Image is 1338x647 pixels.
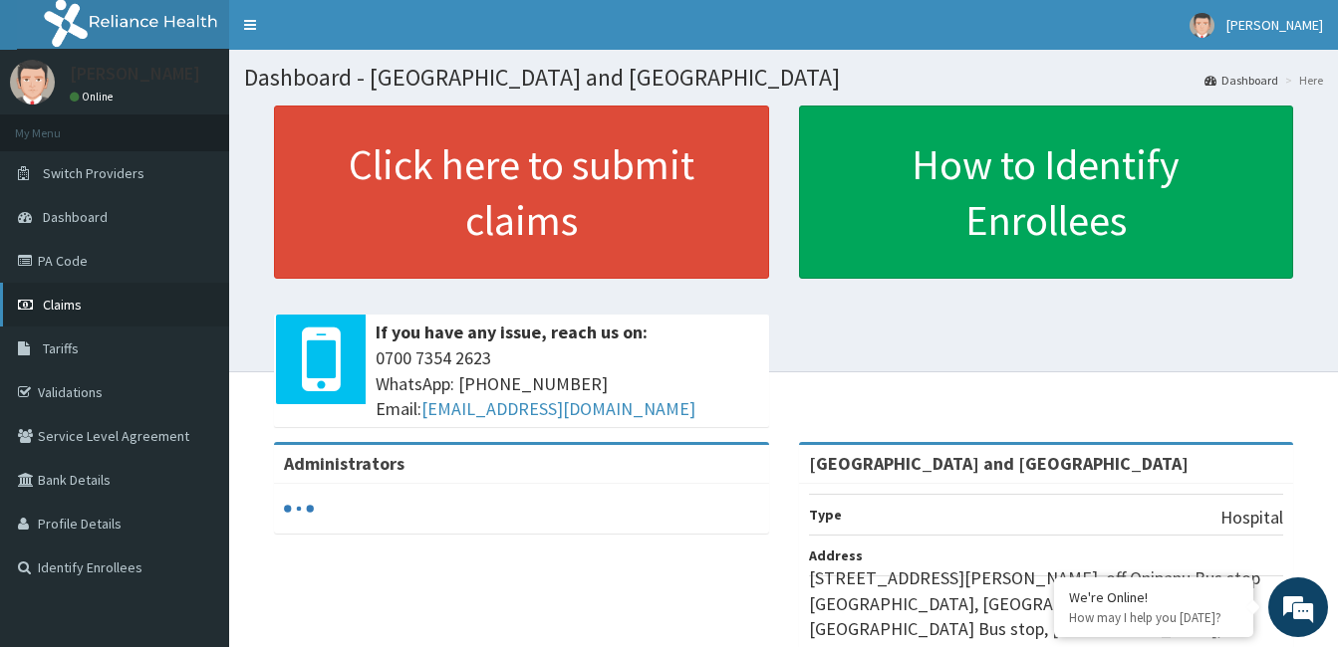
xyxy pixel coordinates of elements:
[70,65,200,83] p: [PERSON_NAME]
[244,65,1323,91] h1: Dashboard - [GEOGRAPHIC_DATA] and [GEOGRAPHIC_DATA]
[376,345,759,422] span: 0700 7354 2623 WhatsApp: [PHONE_NUMBER] Email:
[809,546,863,564] b: Address
[70,90,118,104] a: Online
[274,106,769,279] a: Click here to submit claims
[809,506,842,524] b: Type
[799,106,1294,279] a: How to Identify Enrollees
[1280,72,1323,89] li: Here
[1226,16,1323,34] span: [PERSON_NAME]
[421,397,695,420] a: [EMAIL_ADDRESS][DOMAIN_NAME]
[809,452,1189,475] strong: [GEOGRAPHIC_DATA] and [GEOGRAPHIC_DATA]
[376,321,648,343] b: If you have any issue, reach us on:
[10,60,55,105] img: User Image
[284,494,314,524] svg: audio-loading
[1204,72,1278,89] a: Dashboard
[1069,609,1238,626] p: How may I help you today?
[43,164,144,182] span: Switch Providers
[284,452,404,475] b: Administrators
[43,339,79,357] span: Tariffs
[43,208,108,226] span: Dashboard
[43,296,82,314] span: Claims
[1220,505,1283,531] p: Hospital
[1190,13,1214,38] img: User Image
[1069,588,1238,606] div: We're Online!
